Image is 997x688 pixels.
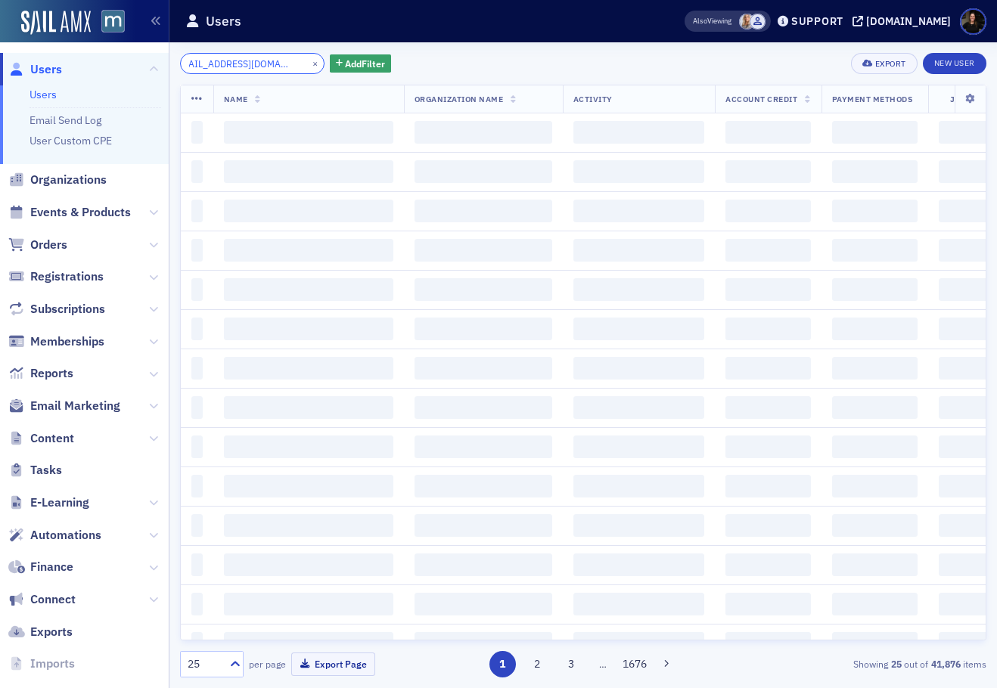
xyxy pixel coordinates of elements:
[30,624,73,640] span: Exports
[523,651,550,677] button: 2
[415,632,552,655] span: ‌
[249,657,286,671] label: per page
[928,657,963,671] strong: 41,876
[291,652,375,676] button: Export Page
[939,632,990,655] span: ‌
[415,396,552,419] span: ‌
[8,333,104,350] a: Memberships
[592,657,613,671] span: …
[30,333,104,350] span: Memberships
[923,53,986,74] a: New User
[224,278,393,301] span: ‌
[191,239,203,262] span: ‌
[415,239,552,262] span: ‌
[573,553,705,576] span: ‌
[832,632,918,655] span: ‌
[415,160,552,183] span: ‌
[191,435,203,458] span: ‌
[725,121,810,144] span: ‌
[224,593,393,615] span: ‌
[725,435,810,458] span: ‌
[622,651,648,677] button: 1676
[939,160,990,183] span: ‌
[224,200,393,222] span: ‌
[8,430,74,447] a: Content
[224,514,393,537] span: ‌
[415,318,552,340] span: ‌
[853,16,956,26] button: [DOMAIN_NAME]
[832,200,918,222] span: ‌
[573,239,705,262] span: ‌
[725,357,810,380] span: ‌
[180,53,325,74] input: Search…
[750,14,766,29] span: Justin Chase
[415,94,504,104] span: Organization Name
[30,591,76,608] span: Connect
[866,14,951,28] div: [DOMAIN_NAME]
[939,357,990,380] span: ‌
[224,318,393,340] span: ‌
[939,475,990,497] span: ‌
[415,553,552,576] span: ‌
[101,10,125,33] img: SailAMX
[415,278,552,301] span: ‌
[330,54,392,73] button: AddFilter
[30,398,120,414] span: Email Marketing
[224,239,393,262] span: ‌
[725,239,810,262] span: ‌
[832,318,918,340] span: ‌
[415,514,552,537] span: ‌
[224,435,393,458] span: ‌
[573,318,705,340] span: ‌
[415,357,552,380] span: ‌
[573,200,705,222] span: ‌
[30,365,73,382] span: Reports
[739,14,755,29] span: Emily Trott
[21,11,91,35] img: SailAMX
[224,121,393,144] span: ‌
[791,14,843,28] div: Support
[8,655,75,672] a: Imports
[30,134,112,147] a: User Custom CPE
[30,204,131,221] span: Events & Products
[939,435,990,458] span: ‌
[30,237,67,253] span: Orders
[573,514,705,537] span: ‌
[415,200,552,222] span: ‌
[832,239,918,262] span: ‌
[728,657,986,671] div: Showing out of items
[8,61,62,78] a: Users
[573,357,705,380] span: ‌
[725,94,797,104] span: Account Credit
[573,475,705,497] span: ‌
[832,160,918,183] span: ‌
[960,8,986,35] span: Profile
[950,94,989,104] span: Job Type
[832,278,918,301] span: ‌
[939,553,990,576] span: ‌
[832,94,913,104] span: Payment Methods
[191,593,203,615] span: ‌
[851,53,917,74] button: Export
[8,494,89,511] a: E-Learning
[191,318,203,340] span: ‌
[832,475,918,497] span: ‌
[725,475,810,497] span: ‌
[8,237,67,253] a: Orders
[725,318,810,340] span: ‌
[191,632,203,655] span: ‌
[224,357,393,380] span: ‌
[832,121,918,144] span: ‌
[832,357,918,380] span: ‌
[489,651,516,677] button: 1
[939,396,990,419] span: ‌
[415,121,552,144] span: ‌
[832,435,918,458] span: ‌
[224,160,393,183] span: ‌
[8,527,101,544] a: Automations
[8,172,107,188] a: Organizations
[939,239,990,262] span: ‌
[224,396,393,419] span: ‌
[888,657,904,671] strong: 25
[558,651,585,677] button: 3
